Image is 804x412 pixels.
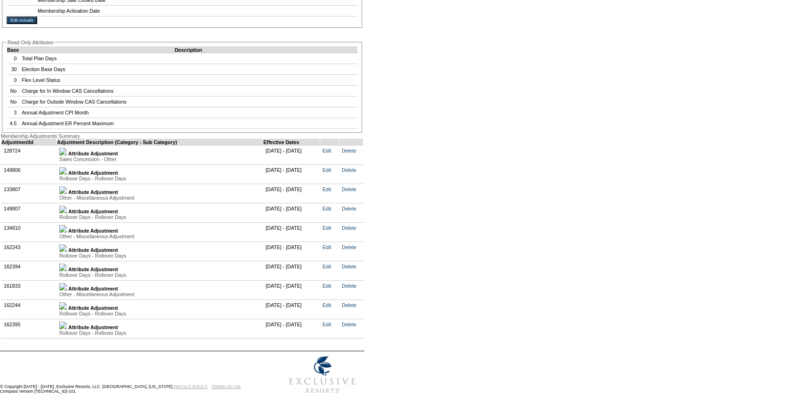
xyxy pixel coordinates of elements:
input: Edit Actuals [7,16,37,24]
td: 162395 [1,319,57,338]
td: 162244 [1,299,57,319]
td: Description [19,47,358,53]
div: Rollover Days - Rollover Days [59,330,260,336]
a: Edit [323,186,331,192]
b: Attribute Adjustment [68,286,118,291]
div: Membership Adjustments Summary [1,133,363,139]
a: Edit [323,264,331,269]
div: Rollover Days - Rollover Days [59,272,260,278]
td: 0 [7,75,19,86]
div: Rollover Days - Rollover Days [59,214,260,220]
td: No [7,86,19,97]
b: Attribute Adjustment [68,267,118,272]
b: Attribute Adjustment [68,305,118,311]
img: b_plus.gif [59,264,67,271]
td: Total Plan Days [19,53,358,64]
img: b_plus.gif [59,302,67,310]
td: Annual Adjustment CPI Month [19,107,358,118]
img: Exclusive Resorts [280,351,364,398]
td: Adjustment Description (Category - Sub Category) [57,139,263,145]
td: [DATE] - [DATE] [263,222,320,242]
td: [DATE] - [DATE] [263,319,320,338]
b: Attribute Adjustment [68,228,118,234]
a: Edit [323,322,331,327]
td: 149806 [1,164,57,184]
img: b_plus.gif [59,244,67,252]
div: Rollover Days - Rollover Days [59,311,260,316]
td: 30 [7,64,19,75]
img: b_plus.gif [59,225,67,233]
div: Sales Concession - Other [59,156,260,162]
a: Delete [342,283,356,289]
td: 162243 [1,242,57,261]
td: 134810 [1,222,57,242]
img: b_plus.gif [59,148,67,155]
a: TERMS OF USE [212,384,241,389]
a: Edit [323,206,331,211]
td: 0 [7,53,19,64]
a: Delete [342,206,356,211]
a: Delete [342,322,356,327]
b: Attribute Adjustment [68,324,118,330]
b: Attribute Adjustment [68,189,118,195]
td: Base [7,47,19,53]
td: No [7,97,19,107]
td: [DATE] - [DATE] [263,299,320,319]
img: b_plus.gif [59,206,67,213]
a: Edit [323,302,331,308]
div: Other - Miscellaneous Adjustment [59,195,260,201]
td: 161833 [1,280,57,299]
img: b_plus.gif [59,167,67,175]
div: Other - Miscellaneous Adjustment [59,291,260,297]
a: Delete [342,244,356,250]
a: Delete [342,264,356,269]
td: Charge for Outside Window CAS Cancellations [19,97,358,107]
div: Rollover Days - Rollover Days [59,176,260,181]
td: Effective Dates [263,139,320,145]
b: Attribute Adjustment [68,209,118,214]
td: [DATE] - [DATE] [263,184,320,203]
a: Delete [342,148,356,153]
legend: Read Only Attributes [7,40,55,45]
img: b_plus.gif [59,283,67,291]
a: Edit [323,244,331,250]
a: Edit [323,167,331,173]
td: AdjustmentId [1,139,57,145]
td: [DATE] - [DATE] [263,261,320,280]
td: 3 [7,107,19,118]
b: Attribute Adjustment [68,247,118,253]
a: Edit [323,225,331,231]
td: Election Base Days [19,64,358,75]
a: Delete [342,186,356,192]
td: Membership Activation Date [35,5,358,16]
a: Edit [323,148,331,153]
a: PRIVACY POLICY [173,384,208,389]
div: Rollover Days - Rollover Days [59,253,260,259]
td: 4.5 [7,118,19,129]
td: [DATE] - [DATE] [263,164,320,184]
td: 162394 [1,261,57,280]
td: [DATE] - [DATE] [263,242,320,261]
a: Delete [342,225,356,231]
b: Attribute Adjustment [68,151,118,156]
img: b_plus.gif [59,186,67,194]
a: Delete [342,302,356,308]
div: Other - Miscellaneous Adjustment [59,234,260,239]
td: 133807 [1,184,57,203]
td: 128724 [1,145,57,164]
td: [DATE] - [DATE] [263,145,320,164]
img: b_plus.gif [59,322,67,329]
td: Flex Level Status [19,75,358,86]
td: [DATE] - [DATE] [263,280,320,299]
a: Delete [342,167,356,173]
td: 149807 [1,203,57,222]
b: Attribute Adjustment [68,170,118,176]
td: [DATE] - [DATE] [263,203,320,222]
td: Annual Adjustment ER Percent Maximum [19,118,358,129]
td: Charge for In Window CAS Cancellations [19,86,358,97]
a: Edit [323,283,331,289]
